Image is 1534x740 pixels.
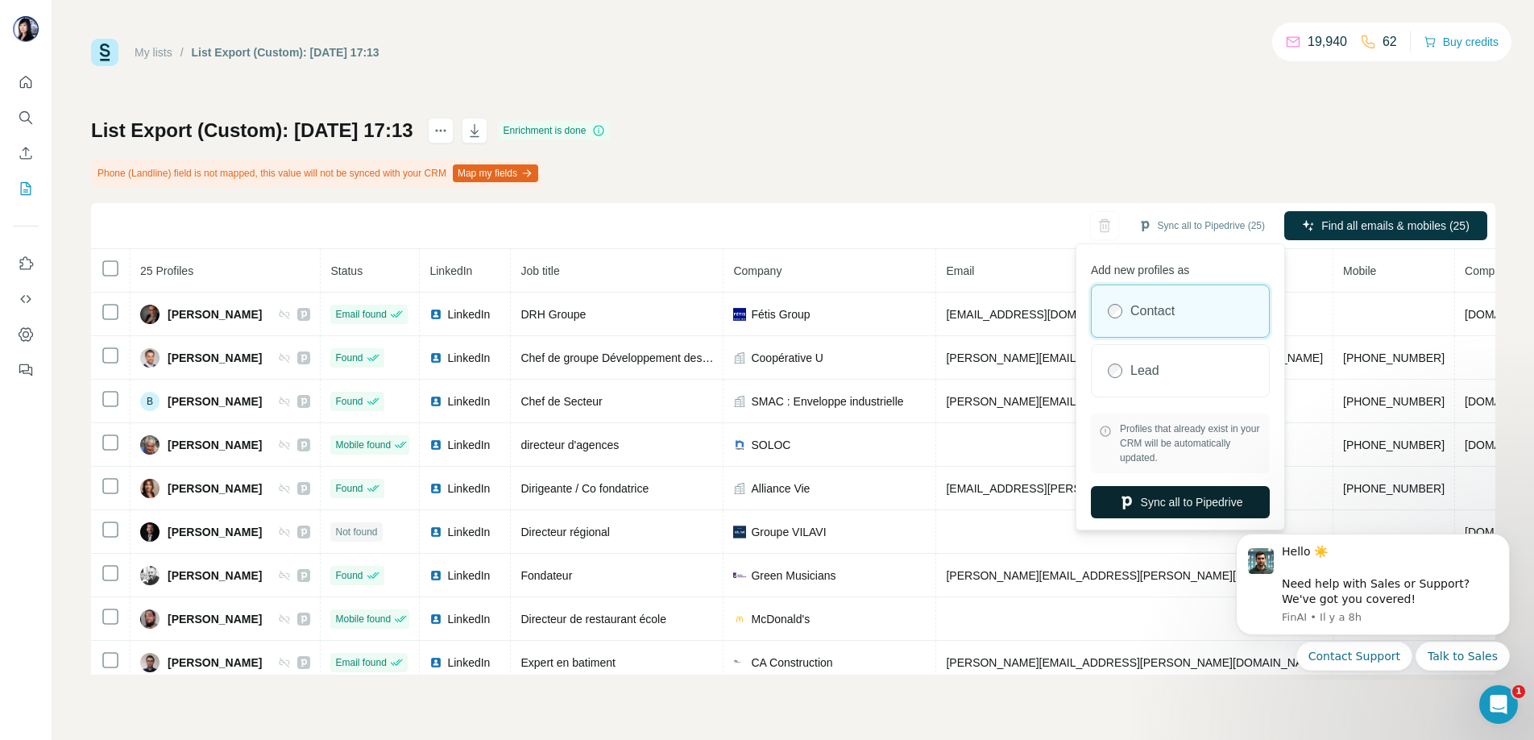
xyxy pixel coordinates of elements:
img: Avatar [140,653,160,672]
span: [EMAIL_ADDRESS][DOMAIN_NAME] [946,308,1137,321]
span: Job title [520,264,559,277]
span: [PERSON_NAME] [168,524,262,540]
img: LinkedIn logo [429,351,442,364]
span: Mobile found [335,612,391,626]
span: [EMAIL_ADDRESS][PERSON_NAME][DOMAIN_NAME] [946,482,1229,495]
div: Phone (Landline) field is not mapped, this value will not be synced with your CRM [91,160,541,187]
button: Sync all to Pipedrive (25) [1127,214,1276,238]
span: Company [733,264,782,277]
span: LinkedIn [447,524,490,540]
p: Add new profiles as [1091,256,1270,278]
span: DRH Groupe [520,308,586,321]
img: company-logo [733,656,746,669]
span: 1 [1512,685,1525,698]
img: company-logo [733,439,746,451]
h1: List Export (Custom): [DATE] 17:13 [91,118,413,143]
img: Avatar [140,522,160,542]
img: Avatar [140,566,160,585]
span: LinkedIn [429,264,472,277]
img: LinkedIn logo [429,308,442,321]
p: 19,940 [1308,32,1347,52]
span: [PERSON_NAME] [168,567,262,584]
img: Avatar [140,305,160,324]
ringoverc2c-number-84e06f14122c: [PHONE_NUMBER] [1343,439,1445,451]
img: company-logo [733,613,746,626]
span: Email [946,264,974,277]
span: Groupe VILAVI [751,524,826,540]
img: LinkedIn logo [429,482,442,495]
ringoverc2c-number-84e06f14122c: [PHONE_NUMBER] [1343,482,1445,495]
span: Chef de groupe Développement des Ventes [520,351,740,364]
img: LinkedIn logo [429,526,442,538]
span: [PERSON_NAME][EMAIL_ADDRESS][PERSON_NAME][DOMAIN_NAME] [946,569,1323,582]
span: LinkedIn [447,437,490,453]
span: [PERSON_NAME] [168,655,262,671]
span: Green Musicians [751,567,835,584]
span: Email found [335,655,386,670]
iframe: Intercom notifications message [1212,519,1534,680]
img: company-logo [733,572,746,578]
span: Chef de Secteur [520,395,602,408]
span: CA Construction [751,655,832,671]
ringoverc2c-84e06f14122c: Call with Ringover [1343,395,1445,408]
span: Alliance Vie [751,480,810,497]
div: Enrichment is done [499,121,611,140]
span: Directeur régional [520,526,610,538]
span: Expert en batiment [520,656,616,669]
img: Avatar [140,348,160,368]
ringoverc2c-number-84e06f14122c: [PHONE_NUMBER] [1343,351,1445,364]
a: My lists [135,46,172,59]
span: [PERSON_NAME][EMAIL_ADDRESS][PERSON_NAME][DOMAIN_NAME] [946,656,1323,669]
ringoverc2c-84e06f14122c: Call with Ringover [1343,482,1445,495]
button: Quick start [13,68,39,97]
li: / [180,44,184,60]
span: Found [335,481,363,496]
span: [PERSON_NAME] [168,437,262,453]
img: LinkedIn logo [429,613,442,626]
ringoverc2c-84e06f14122c: Call with Ringover [1343,351,1445,364]
iframe: Intercom live chat [1479,685,1518,724]
img: company-logo [733,526,746,538]
span: Mobile [1343,264,1376,277]
span: Found [335,351,363,365]
label: Contact [1130,301,1175,321]
img: LinkedIn logo [429,569,442,582]
span: Found [335,568,363,583]
button: Buy credits [1424,31,1499,53]
span: McDonald's [751,611,810,627]
button: Dashboard [13,320,39,349]
span: Not found [335,525,377,539]
span: LinkedIn [447,611,490,627]
span: Status [330,264,363,277]
span: Directeur de restaurant école [520,613,666,626]
span: [PERSON_NAME] [168,350,262,366]
span: LinkedIn [447,567,490,584]
span: [PERSON_NAME] [168,306,262,322]
img: company-logo [733,308,746,321]
span: Fondateur [520,569,572,582]
button: actions [428,118,454,143]
span: LinkedIn [447,480,490,497]
ringoverc2c-number-84e06f14122c: [PHONE_NUMBER] [1343,395,1445,408]
span: Mobile found [335,438,391,452]
button: Map my fields [453,164,538,182]
span: [PERSON_NAME] [168,480,262,497]
span: LinkedIn [447,655,490,671]
img: Avatar [13,16,39,42]
img: LinkedIn logo [429,395,442,408]
span: [PERSON_NAME][EMAIL_ADDRESS][DOMAIN_NAME] [946,395,1229,408]
div: B [140,392,160,411]
button: My lists [13,174,39,203]
span: SOLOC [751,437,790,453]
span: Found [335,394,363,409]
ringoverc2c-84e06f14122c: Call with Ringover [1343,439,1445,451]
span: SMAC : Enveloppe industrielle [751,393,903,409]
button: Use Surfe API [13,285,39,314]
p: 62 [1383,32,1397,52]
